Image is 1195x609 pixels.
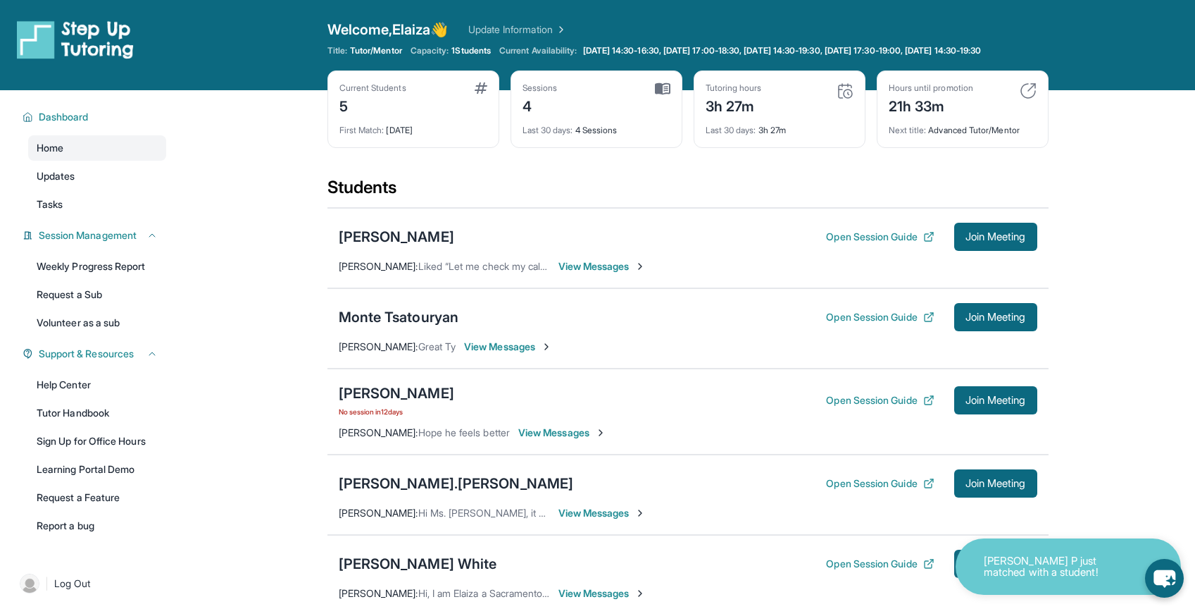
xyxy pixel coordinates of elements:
[965,313,1026,321] span: Join Meeting
[339,125,384,135] span: First Match :
[14,568,166,599] a: |Log Out
[837,82,853,99] img: card
[558,259,646,273] span: View Messages
[45,575,49,592] span: |
[518,426,606,440] span: View Messages
[523,125,573,135] span: Last 30 days :
[37,197,63,211] span: Tasks
[558,586,646,601] span: View Messages
[350,45,402,56] span: Tutor/Mentor
[339,94,406,116] div: 5
[826,476,934,491] button: Open Session Guide
[889,125,927,135] span: Next title :
[339,587,418,599] span: [PERSON_NAME] :
[541,341,552,352] img: Chevron-Right
[655,82,670,95] img: card
[580,45,984,56] a: [DATE] 14:30-16:30, [DATE] 17:00-18:30, [DATE] 14:30-19:30, [DATE] 17:30-19:00, [DATE] 14:30-19:30
[327,176,1049,207] div: Students
[28,282,166,307] a: Request a Sub
[339,340,418,352] span: [PERSON_NAME] :
[954,223,1037,251] button: Join Meeting
[28,135,166,161] a: Home
[706,94,762,116] div: 3h 27m
[965,233,1026,241] span: Join Meeting
[37,141,63,155] span: Home
[418,426,510,438] span: Hope he feels better
[33,110,158,124] button: Dashboard
[1020,82,1037,99] img: card
[499,45,577,56] span: Current Availability:
[889,94,973,116] div: 21h 33m
[826,557,934,571] button: Open Session Guide
[28,429,166,454] a: Sign Up for Office Hours
[553,23,567,37] img: Chevron Right
[451,45,491,56] span: 1 Students
[418,260,672,272] span: Liked “Let me check my calendar and I'll get back to you”
[39,110,89,124] span: Dashboard
[33,228,158,242] button: Session Management
[339,227,454,247] div: [PERSON_NAME]
[28,310,166,336] a: Volunteer as a sub
[954,303,1037,331] button: Join Meeting
[954,386,1037,414] button: Join Meeting
[634,588,646,599] img: Chevron-Right
[583,45,982,56] span: [DATE] 14:30-16:30, [DATE] 17:00-18:30, [DATE] 14:30-19:30, [DATE] 17:30-19:00, [DATE] 14:30-19:30
[339,554,497,574] div: [PERSON_NAME] White
[339,507,418,519] span: [PERSON_NAME] :
[39,347,134,361] span: Support & Resources
[464,340,552,354] span: View Messages
[28,400,166,426] a: Tutor Handbook
[28,254,166,279] a: Weekly Progress Report
[28,485,166,510] a: Request a Feature
[37,169,75,183] span: Updates
[475,82,487,94] img: card
[17,20,134,59] img: logo
[889,116,1037,136] div: Advanced Tutor/Mentor
[28,513,166,539] a: Report a bug
[339,116,487,136] div: [DATE]
[523,116,670,136] div: 4 Sessions
[339,474,574,493] div: [PERSON_NAME].[PERSON_NAME]
[826,230,934,244] button: Open Session Guide
[558,506,646,520] span: View Messages
[28,457,166,482] a: Learning Portal Demo
[327,45,347,56] span: Title:
[28,192,166,217] a: Tasks
[33,347,158,361] button: Support & Resources
[28,372,166,398] a: Help Center
[634,261,646,272] img: Chevron-Right
[339,82,406,94] div: Current Students
[39,228,137,242] span: Session Management
[826,310,934,324] button: Open Session Guide
[1145,559,1184,598] button: chat-button
[706,82,762,94] div: Tutoring hours
[418,340,456,352] span: Great Ty
[706,125,756,135] span: Last 30 days :
[965,479,1026,488] span: Join Meeting
[339,426,418,438] span: [PERSON_NAME] :
[339,260,418,272] span: [PERSON_NAME] :
[468,23,567,37] a: Update Information
[826,393,934,407] button: Open Session Guide
[54,577,91,591] span: Log Out
[20,574,39,593] img: user-img
[28,164,166,189] a: Updates
[706,116,853,136] div: 3h 27m
[339,406,454,417] span: No session in 12 days
[634,508,646,519] img: Chevron-Right
[595,427,606,438] img: Chevron-Right
[339,383,454,403] div: [PERSON_NAME]
[523,82,558,94] div: Sessions
[523,94,558,116] div: 4
[889,82,973,94] div: Hours until promotion
[954,469,1037,498] button: Join Meeting
[984,555,1125,579] p: [PERSON_NAME] P just matched with a student!
[965,396,1026,405] span: Join Meeting
[411,45,449,56] span: Capacity:
[339,307,459,327] div: Monte Tsatouryan
[327,20,449,39] span: Welcome, Elaiza 👋
[954,550,1037,578] button: Join Meeting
